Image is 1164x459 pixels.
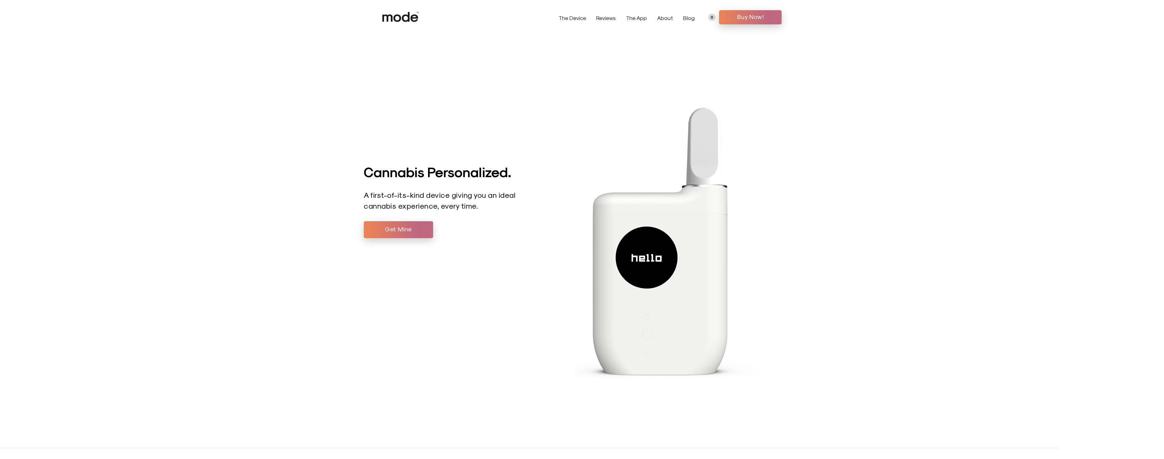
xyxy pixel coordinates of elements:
a: Get Mine [364,221,433,238]
a: Blog [683,15,695,21]
p: A first-of-its-kind device giving you an ideal cannabis experience, every time. [364,190,518,211]
a: Reviews [596,15,616,21]
h1: Cannabis Personalized. [364,163,575,180]
a: 0 [708,14,716,21]
span: Get Mine [369,224,428,234]
a: Buy Now! [719,10,782,24]
span: Buy Now! [724,12,777,22]
a: About [657,15,673,21]
a: The App [626,15,647,21]
a: The Device [559,15,586,21]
